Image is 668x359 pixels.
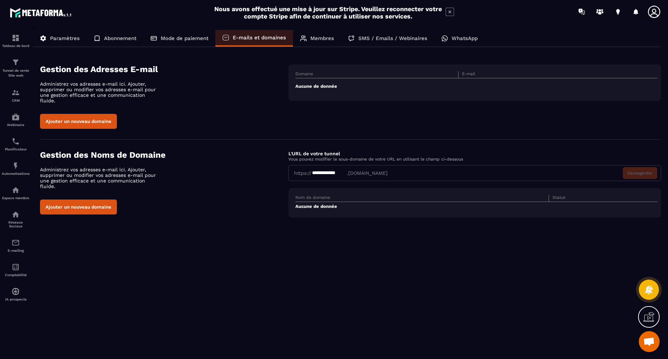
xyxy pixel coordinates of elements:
th: Nom de domaine [295,195,549,202]
h4: Gestion des Adresses E-mail [40,64,288,74]
p: Tunnel de vente Site web [2,68,30,78]
a: automationsautomationsEspace membre [2,181,30,205]
div: Ouvrir le chat [639,331,660,352]
img: email [11,239,20,247]
p: CRM [2,99,30,102]
img: automations [11,162,20,170]
th: Domaine [295,71,458,78]
p: Espace membre [2,196,30,200]
p: Comptabilité [2,273,30,277]
img: formation [11,58,20,67]
button: Ajouter un nouveau domaine [40,114,117,129]
td: Aucune de donnée [295,78,658,94]
div: > [33,23,661,228]
p: Abonnement [104,35,136,41]
p: WhatsApp [452,35,478,41]
th: Statut [549,195,639,202]
p: Webinaire [2,123,30,127]
a: formationformationCRM [2,83,30,108]
p: Mode de paiement [161,35,208,41]
p: SMS / Emails / Webinaires [358,35,427,41]
a: formationformationTunnel de vente Site web [2,53,30,83]
img: accountant [11,263,20,271]
p: Tableau de bord [2,44,30,48]
p: Administrez vos adresses e-mail ici. Ajouter, supprimer ou modifier vos adresses e-mail pour une ... [40,167,162,189]
td: Aucune de donnée [295,202,658,211]
img: scheduler [11,137,20,146]
img: automations [11,186,20,194]
p: Planificateur [2,147,30,151]
a: automationsautomationsWebinaire [2,108,30,132]
h4: Gestion des Noms de Domaine [40,150,288,160]
p: Vous pouvez modifier le sous-domaine de votre URL en utilisant le champ ci-dessous [288,157,661,162]
img: formation [11,88,20,97]
img: logo [10,6,72,19]
h2: Nous avons effectué une mise à jour sur Stripe. Veuillez reconnecter votre compte Stripe afin de ... [214,5,442,20]
img: social-network [11,210,20,219]
p: Administrez vos adresses e-mail ici. Ajouter, supprimer ou modifier vos adresses e-mail pour une ... [40,81,162,103]
p: Membres [310,35,334,41]
a: formationformationTableau de bord [2,29,30,53]
p: E-mails et domaines [233,34,286,41]
p: Réseaux Sociaux [2,220,30,228]
a: schedulerschedulerPlanificateur [2,132,30,156]
th: E-mail [458,71,621,78]
p: Paramètres [50,35,80,41]
p: E-mailing [2,249,30,252]
p: IA prospects [2,297,30,301]
label: L'URL de votre tunnel [288,151,340,156]
img: automations [11,287,20,296]
button: Ajouter un nouveau domaine [40,200,117,214]
img: formation [11,34,20,42]
p: Automatisations [2,172,30,175]
a: emailemailE-mailing [2,233,30,258]
a: social-networksocial-networkRéseaux Sociaux [2,205,30,233]
a: automationsautomationsAutomatisations [2,156,30,181]
a: accountantaccountantComptabilité [2,258,30,282]
img: automations [11,113,20,121]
